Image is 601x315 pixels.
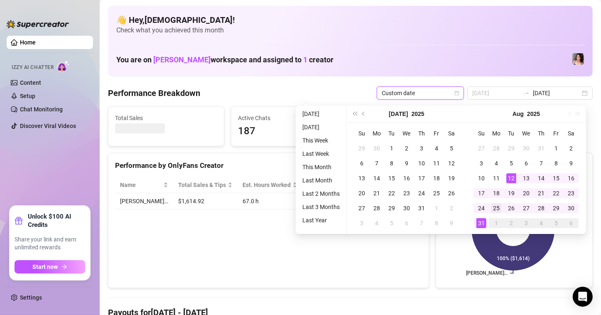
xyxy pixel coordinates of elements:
div: 10 [417,158,427,168]
div: 2 [402,143,412,153]
div: 12 [506,173,516,183]
div: 9 [446,218,456,228]
th: Fr [549,126,564,141]
td: 2025-08-22 [549,186,564,201]
span: calendar [454,91,459,96]
td: 2025-08-01 [429,201,444,216]
span: swap-right [523,90,530,96]
td: 2025-08-28 [534,201,549,216]
td: 2025-08-06 [399,216,414,231]
th: Mo [369,126,384,141]
td: 2025-09-06 [564,216,579,231]
div: 31 [417,203,427,213]
div: 2 [566,143,576,153]
div: 9 [402,158,412,168]
button: Choose a month [389,106,408,122]
button: Previous month (PageUp) [359,106,368,122]
td: 2025-09-03 [519,216,534,231]
div: Performance by OnlyFans Creator [115,160,422,171]
div: 5 [387,218,397,228]
div: 26 [446,188,456,198]
td: 2025-07-10 [414,156,429,171]
div: 24 [476,203,486,213]
div: 27 [357,203,367,213]
td: 2025-07-14 [369,171,384,186]
td: 2025-08-31 [474,216,489,231]
td: 2025-07-19 [444,171,459,186]
div: 17 [476,188,486,198]
div: 21 [536,188,546,198]
div: 28 [491,143,501,153]
li: [DATE] [299,122,343,132]
th: Sa [444,126,459,141]
div: 22 [387,188,397,198]
div: 14 [536,173,546,183]
div: Open Intercom Messenger [573,287,593,307]
td: 2025-08-18 [489,186,504,201]
th: We [519,126,534,141]
div: 2 [506,218,516,228]
td: 2025-08-27 [519,201,534,216]
td: 2025-08-24 [474,201,489,216]
td: 2025-07-27 [474,141,489,156]
div: 11 [432,158,442,168]
div: 13 [357,173,367,183]
span: Start now [33,263,58,270]
td: 2025-07-21 [369,186,384,201]
a: Settings [20,294,42,301]
div: 16 [402,173,412,183]
div: 29 [551,203,561,213]
td: 2025-07-07 [369,156,384,171]
td: 2025-08-10 [474,171,489,186]
td: 2025-08-07 [534,156,549,171]
td: 2025-07-15 [384,171,399,186]
td: 2025-08-20 [519,186,534,201]
div: 16 [566,173,576,183]
th: We [399,126,414,141]
td: 2025-08-03 [354,216,369,231]
td: 2025-08-30 [564,201,579,216]
td: 2025-07-31 [534,141,549,156]
th: Tu [384,126,399,141]
td: 2025-07-16 [399,171,414,186]
td: 2025-07-29 [384,201,399,216]
td: 2025-08-02 [564,141,579,156]
div: 30 [566,203,576,213]
strong: Unlock $100 AI Credits [28,212,85,229]
span: Total Sales & Tips [178,180,226,189]
th: Mo [489,126,504,141]
td: 2025-08-07 [414,216,429,231]
td: 2025-07-09 [399,156,414,171]
div: 19 [446,173,456,183]
td: 2025-08-17 [474,186,489,201]
img: AI Chatter [57,60,70,72]
div: 23 [402,188,412,198]
td: 2025-08-09 [444,216,459,231]
span: arrow-right [61,264,67,270]
td: 2025-08-12 [504,171,519,186]
div: 7 [417,218,427,228]
div: 15 [551,173,561,183]
td: 2025-07-31 [414,201,429,216]
li: Last Year [299,215,343,225]
span: [PERSON_NAME] [153,55,211,64]
td: 2025-07-27 [354,201,369,216]
div: 20 [521,188,531,198]
th: Fr [429,126,444,141]
th: Th [534,126,549,141]
div: 28 [536,203,546,213]
div: 7 [372,158,382,168]
div: 5 [446,143,456,153]
div: 4 [536,218,546,228]
div: 26 [506,203,516,213]
div: 30 [372,143,382,153]
td: 2025-08-15 [549,171,564,186]
div: 27 [521,203,531,213]
div: 14 [372,173,382,183]
div: 20 [357,188,367,198]
a: Setup [20,93,35,99]
td: 2025-07-02 [399,141,414,156]
li: This Month [299,162,343,172]
td: 2025-07-30 [399,201,414,216]
span: Name [120,180,162,189]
